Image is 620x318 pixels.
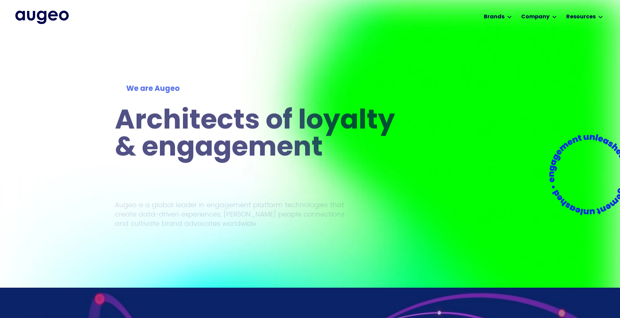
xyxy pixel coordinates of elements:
h1: Architects of loyalty & engagement [115,108,403,162]
div: Company [521,13,550,21]
div: Resources [566,13,596,21]
img: Augeo's full logo in midnight blue. [15,11,69,24]
p: Augeo is a global leader in engagement platform technologies that create data-driven experiences,... [115,200,345,228]
div: We are Augeo [126,83,392,94]
div: Brands [484,13,504,21]
a: home [15,11,69,24]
